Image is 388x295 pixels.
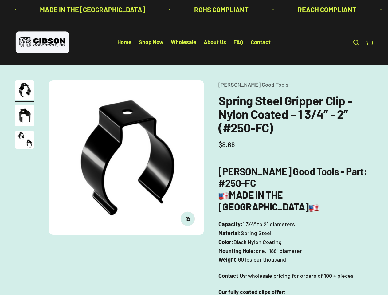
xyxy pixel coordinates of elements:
p: MADE IN THE [GEOGRAPHIC_DATA] [39,4,144,15]
button: Go to item 3 [15,131,34,151]
img: close up of a spring steel gripper clip, tool clip, durable, secure holding, Excellent corrosion ... [15,105,34,126]
b: MADE IN THE [GEOGRAPHIC_DATA] [218,189,319,212]
button: Go to item 2 [15,105,34,128]
p: ROHS COMPLIANT [193,4,248,15]
b: Weight: [218,256,238,263]
p: one, .188″ diameter [218,220,373,264]
img: Gripper clip, made & shipped from the USA! [15,80,34,100]
strong: Contact Us: [218,272,248,279]
span: 60 lbs per thousand [238,255,286,264]
span: 1 3/4″ to 2″ diameters [243,220,295,229]
b: Capacity: [218,221,243,227]
span: Spring Steel [241,229,271,238]
a: FAQ [233,39,243,46]
button: Go to item 1 [15,80,34,102]
h1: Spring Steel Gripper Clip - Nylon Coated – 1 3/4” - 2” (#250-FC) [218,94,373,134]
a: [PERSON_NAME] Good Tools [218,81,288,88]
span: Black Nylon Coating [233,238,282,246]
b: Mounting Hole: [218,247,256,254]
a: Contact [251,39,271,46]
img: Gripper clip, made & shipped from the USA! [49,80,204,235]
p: REACH COMPLIANT [297,4,355,15]
a: About Us [204,39,226,46]
p: wholesale pricing for orders of 100 + pieces [218,271,373,280]
b: Color: [218,238,233,245]
a: Home [117,39,131,46]
b: [PERSON_NAME] Good Tools - Part: #250-FC [218,165,367,189]
a: Wholesale [171,39,196,46]
a: Shop Now [139,39,163,46]
sale-price: $8.66 [218,139,235,150]
img: close up of a spring steel gripper clip, tool clip, durable, secure holding, Excellent corrosion ... [15,131,34,149]
b: Material: [218,230,241,236]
